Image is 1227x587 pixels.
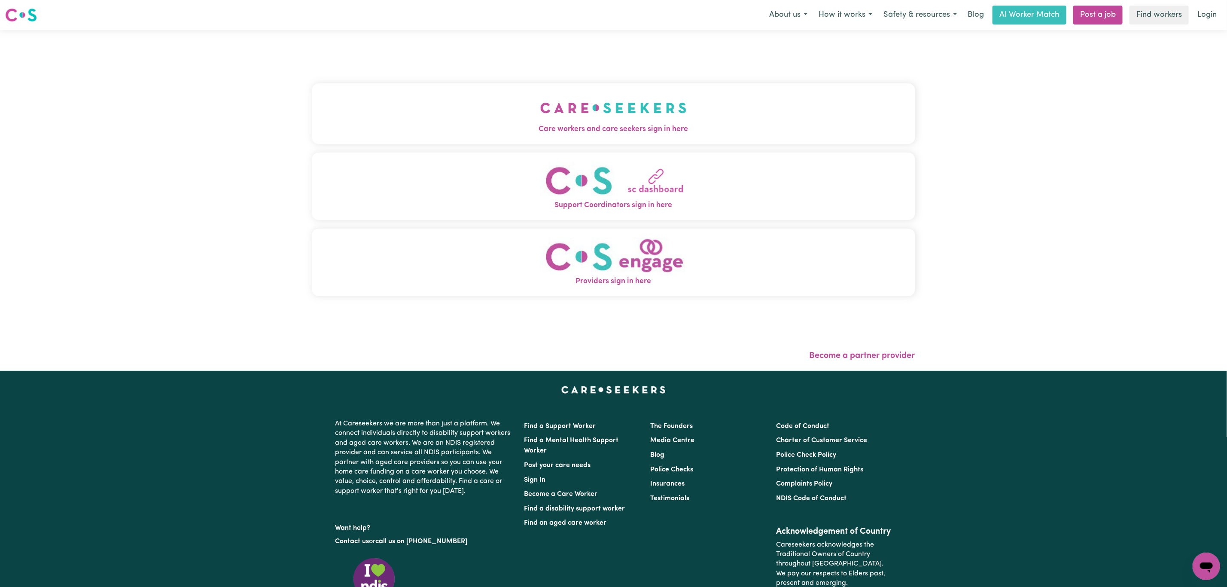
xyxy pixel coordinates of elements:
[524,505,625,512] a: Find a disability support worker
[776,526,892,537] h2: Acknowledgement of Country
[376,538,468,545] a: call us on [PHONE_NUMBER]
[524,423,596,430] a: Find a Support Worker
[878,6,962,24] button: Safety & resources
[312,83,915,144] button: Care workers and care seekers sign in here
[5,7,37,23] img: Careseekers logo
[962,6,989,24] a: Blog
[776,423,829,430] a: Code of Conduct
[650,437,694,444] a: Media Centre
[524,462,591,469] a: Post your care needs
[335,538,369,545] a: Contact us
[1130,6,1189,24] a: Find workers
[650,480,685,487] a: Insurances
[312,124,915,135] span: Care workers and care seekers sign in here
[776,466,863,473] a: Protection of Human Rights
[1192,6,1222,24] a: Login
[312,276,915,287] span: Providers sign in here
[524,437,619,454] a: Find a Mental Health Support Worker
[312,200,915,211] span: Support Coordinators sign in here
[312,229,915,296] button: Providers sign in here
[776,495,846,502] a: NDIS Code of Conduct
[650,423,693,430] a: The Founders
[776,480,832,487] a: Complaints Policy
[335,416,514,499] p: At Careseekers we are more than just a platform. We connect individuals directly to disability su...
[1193,553,1220,580] iframe: Button to launch messaging window, conversation in progress
[561,386,666,393] a: Careseekers home page
[650,495,689,502] a: Testimonials
[813,6,878,24] button: How it works
[312,153,915,220] button: Support Coordinators sign in here
[776,437,867,444] a: Charter of Customer Service
[776,452,836,459] a: Police Check Policy
[335,533,514,550] p: or
[524,477,546,483] a: Sign In
[335,520,514,533] p: Want help?
[810,352,915,360] a: Become a partner provider
[993,6,1066,24] a: AI Worker Match
[650,466,693,473] a: Police Checks
[764,6,813,24] button: About us
[524,520,607,526] a: Find an aged care worker
[524,491,598,498] a: Become a Care Worker
[5,5,37,25] a: Careseekers logo
[1073,6,1123,24] a: Post a job
[650,452,664,459] a: Blog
